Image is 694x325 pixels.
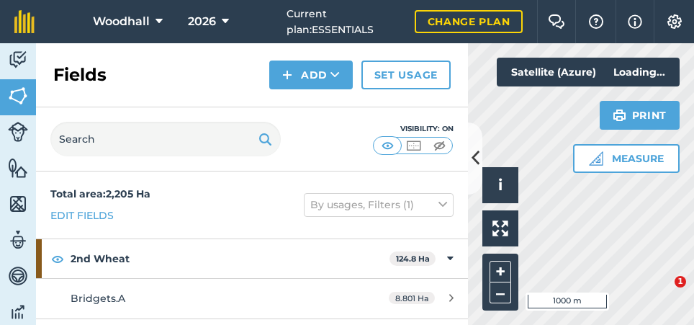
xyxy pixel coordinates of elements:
[269,61,353,89] button: Add
[492,221,508,236] img: Four arrows, one pointing top left, one top right, one bottom right and the last bottom left
[373,123,454,135] div: Visibility: On
[613,107,626,124] img: svg+xml;base64,PHN2ZyB4bWxucz0iaHR0cDovL3d3dy53My5vcmcvMjAwMC9zdmciIHdpZHRoPSIxOSIgaGVpZ2h0PSIyNC...
[304,193,454,216] button: By usages, Filters (1)
[282,66,292,84] img: svg+xml;base64,PHN2ZyB4bWxucz0iaHR0cDovL3d3dy53My5vcmcvMjAwMC9zdmciIHdpZHRoPSIxNCIgaGVpZ2h0PSIyNC...
[645,276,680,311] iframe: Intercom live chat
[666,14,683,29] img: A cog icon
[14,10,35,33] img: fieldmargin Logo
[599,58,680,86] div: Loading...
[431,138,449,153] img: svg+xml;base64,PHN2ZyB4bWxucz0iaHR0cDovL3d3dy53My5vcmcvMjAwMC9zdmciIHdpZHRoPSI1MCIgaGVpZ2h0PSI0MC...
[379,138,397,153] img: svg+xml;base64,PHN2ZyB4bWxucz0iaHR0cDovL3d3dy53My5vcmcvMjAwMC9zdmciIHdpZHRoPSI1MCIgaGVpZ2h0PSI0MC...
[188,13,216,30] span: 2026
[8,157,28,179] img: svg+xml;base64,PHN2ZyB4bWxucz0iaHR0cDovL3d3dy53My5vcmcvMjAwMC9zdmciIHdpZHRoPSI1NiIgaGVpZ2h0PSI2MC...
[8,193,28,215] img: svg+xml;base64,PHN2ZyB4bWxucz0iaHR0cDovL3d3dy53My5vcmcvMjAwMC9zdmciIHdpZHRoPSI1NiIgaGVpZ2h0PSI2MC...
[548,14,565,29] img: Two speech bubbles overlapping with the left bubble in the forefront
[490,261,511,282] button: +
[587,14,605,29] img: A question mark icon
[36,239,468,278] div: 2nd Wheat124.8 Ha
[498,176,503,194] span: i
[50,208,114,223] a: Edit fields
[628,13,642,30] img: svg+xml;base64,PHN2ZyB4bWxucz0iaHR0cDovL3d3dy53My5vcmcvMjAwMC9zdmciIHdpZHRoPSIxNyIgaGVpZ2h0PSIxNy...
[71,292,125,305] span: Bridgets.A
[361,61,451,89] a: Set usage
[589,151,603,166] img: Ruler icon
[258,130,272,148] img: svg+xml;base64,PHN2ZyB4bWxucz0iaHR0cDovL3d3dy53My5vcmcvMjAwMC9zdmciIHdpZHRoPSIxOSIgaGVpZ2h0PSIyNC...
[71,239,389,278] strong: 2nd Wheat
[8,265,28,287] img: svg+xml;base64,PD94bWwgdmVyc2lvbj0iMS4wIiBlbmNvZGluZz0idXRmLTgiPz4KPCEtLSBHZW5lcmF0b3I6IEFkb2JlIE...
[497,58,635,86] button: Satellite (Azure)
[8,122,28,142] img: svg+xml;base64,PD94bWwgdmVyc2lvbj0iMS4wIiBlbmNvZGluZz0idXRmLTgiPz4KPCEtLSBHZW5lcmF0b3I6IEFkb2JlIE...
[36,279,468,318] a: Bridgets.A8.801 Ha
[8,301,28,323] img: svg+xml;base64,PD94bWwgdmVyc2lvbj0iMS4wIiBlbmNvZGluZz0idXRmLTgiPz4KPCEtLSBHZW5lcmF0b3I6IEFkb2JlIE...
[482,167,518,203] button: i
[396,254,430,264] strong: 124.8 Ha
[50,187,150,200] strong: Total area : 2,205 Ha
[8,229,28,251] img: svg+xml;base64,PD94bWwgdmVyc2lvbj0iMS4wIiBlbmNvZGluZz0idXRmLTgiPz4KPCEtLSBHZW5lcmF0b3I6IEFkb2JlIE...
[287,6,402,38] span: Current plan : ESSENTIALS
[415,10,523,33] a: Change plan
[53,63,107,86] h2: Fields
[93,13,150,30] span: Woodhall
[8,85,28,107] img: svg+xml;base64,PHN2ZyB4bWxucz0iaHR0cDovL3d3dy53My5vcmcvMjAwMC9zdmciIHdpZHRoPSI1NiIgaGVpZ2h0PSI2MC...
[573,144,680,173] button: Measure
[675,276,686,288] span: 1
[50,122,281,156] input: Search
[51,250,64,267] img: svg+xml;base64,PHN2ZyB4bWxucz0iaHR0cDovL3d3dy53My5vcmcvMjAwMC9zdmciIHdpZHRoPSIxOCIgaGVpZ2h0PSIyNC...
[8,49,28,71] img: svg+xml;base64,PD94bWwgdmVyc2lvbj0iMS4wIiBlbmNvZGluZz0idXRmLTgiPz4KPCEtLSBHZW5lcmF0b3I6IEFkb2JlIE...
[490,282,511,303] button: –
[600,101,680,130] button: Print
[405,138,423,153] img: svg+xml;base64,PHN2ZyB4bWxucz0iaHR0cDovL3d3dy53My5vcmcvMjAwMC9zdmciIHdpZHRoPSI1MCIgaGVpZ2h0PSI0MC...
[389,292,435,304] span: 8.801 Ha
